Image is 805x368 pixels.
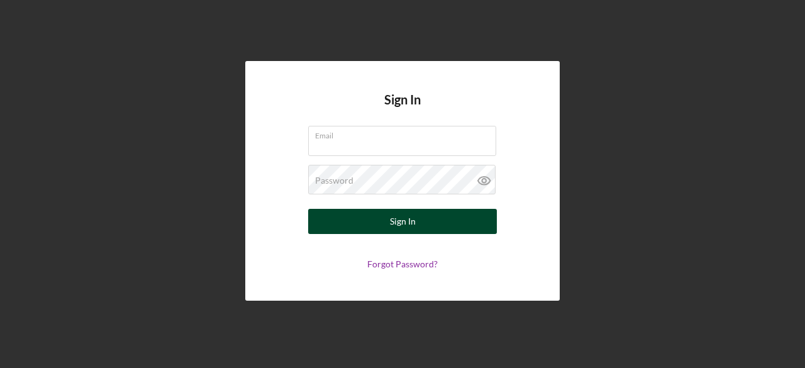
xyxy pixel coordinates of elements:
[315,176,353,186] label: Password
[390,209,416,234] div: Sign In
[315,126,496,140] label: Email
[367,259,438,269] a: Forgot Password?
[308,209,497,234] button: Sign In
[384,92,421,126] h4: Sign In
